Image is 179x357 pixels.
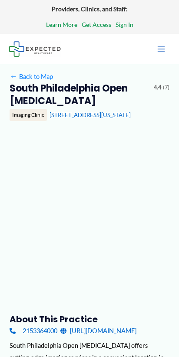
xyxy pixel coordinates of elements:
span: (7) [163,82,169,93]
h3: About this practice [10,314,169,325]
a: 2153364000 [10,325,57,337]
a: ←Back to Map [10,71,53,82]
span: ← [10,72,17,80]
h2: South Philadelphia Open [MEDICAL_DATA] [10,82,147,107]
div: Imaging Clinic [10,109,47,121]
a: Get Access [82,19,111,30]
a: [STREET_ADDRESS][US_STATE] [50,111,131,118]
img: Expected Healthcare Logo - side, dark font, small [9,41,61,56]
a: Sign In [116,19,133,30]
span: 4.4 [154,82,161,93]
a: Learn More [46,19,77,30]
button: Main menu toggle [152,40,170,58]
a: [URL][DOMAIN_NAME] [60,325,136,337]
strong: Providers, Clinics, and Staff: [52,5,128,13]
